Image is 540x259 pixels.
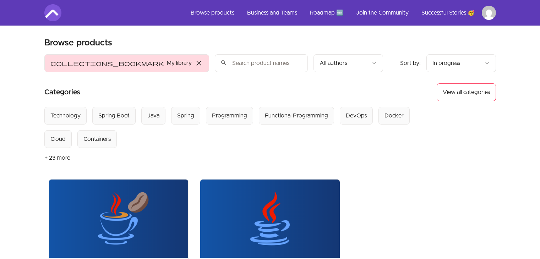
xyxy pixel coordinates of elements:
[50,59,164,67] span: collections_bookmark
[346,111,367,120] div: DevOps
[426,54,496,72] button: Product sort options
[215,54,308,72] input: Search product names
[304,4,349,21] a: Roadmap 🆕
[44,37,112,49] h1: Browse products
[416,4,480,21] a: Successful Stories 🥳
[98,111,130,120] div: Spring Boot
[44,148,70,168] button: + 23 more
[49,180,189,258] img: Product image for Java Master Class
[185,4,240,21] a: Browse products
[83,135,111,143] div: Containers
[44,54,209,72] button: Filter by My library
[482,6,496,20] img: Profile image for Ram Sowmith Gorla
[200,180,340,258] img: Product image for Java For Beginners
[195,59,203,67] span: close
[241,4,303,21] a: Business and Teams
[50,135,66,143] div: Cloud
[313,54,383,72] button: Filter by author
[265,111,328,120] div: Functional Programming
[220,58,227,68] span: search
[185,4,496,21] nav: Main
[437,83,496,101] button: View all categories
[177,111,194,120] div: Spring
[44,83,80,101] h2: Categories
[400,60,421,66] span: Sort by:
[212,111,247,120] div: Programming
[44,4,61,21] img: Amigoscode logo
[147,111,159,120] div: Java
[384,111,404,120] div: Docker
[50,111,81,120] div: Technology
[350,4,414,21] a: Join the Community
